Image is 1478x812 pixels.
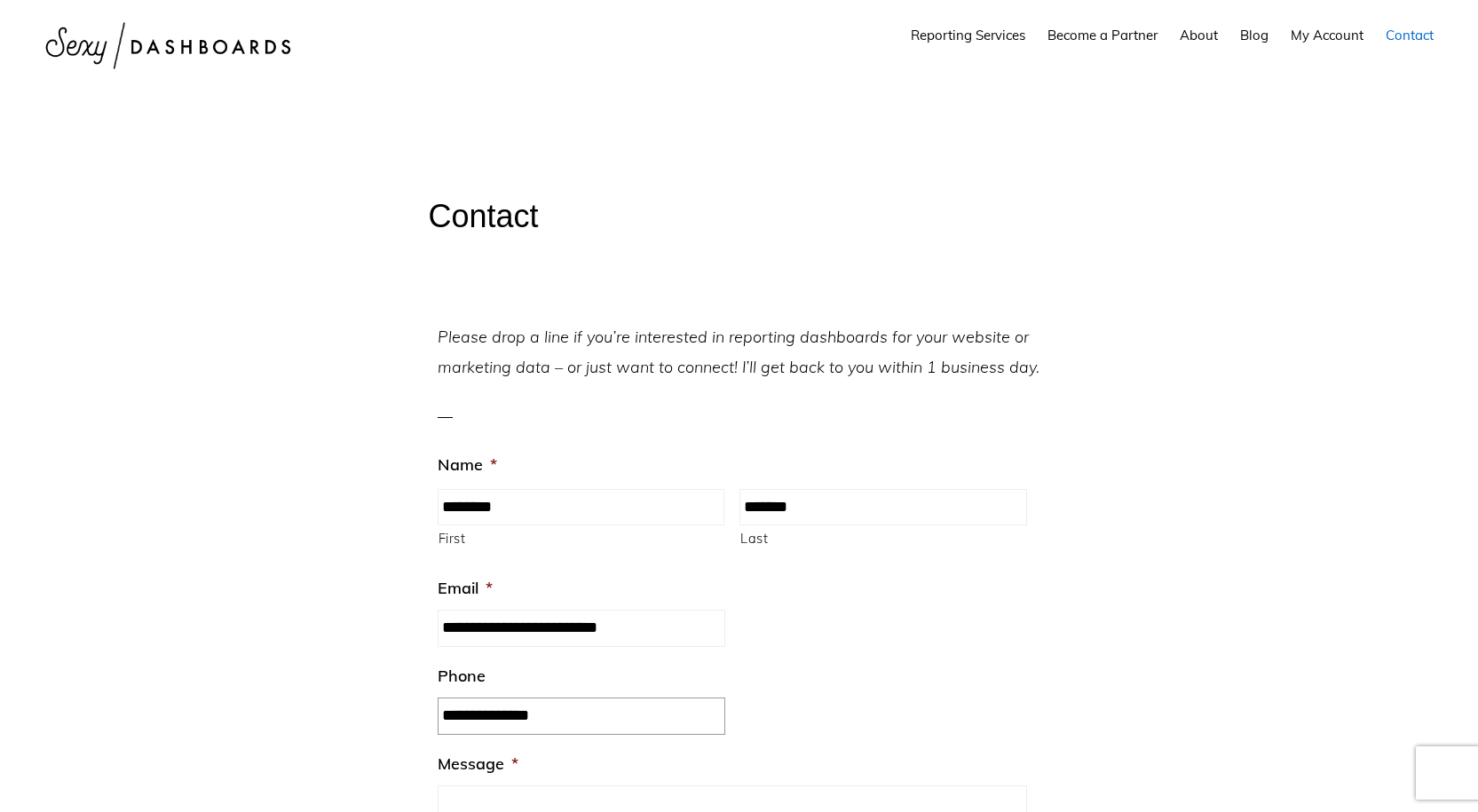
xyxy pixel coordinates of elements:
span: Become a Partner [1047,27,1158,43]
a: About [1171,11,1227,59]
label: Message [438,753,518,774]
span: About [1180,27,1218,43]
label: First [439,526,725,550]
a: My Account [1282,11,1372,59]
img: Sexy Dashboards [36,9,302,83]
h1: Contact [429,197,1050,235]
span: Reporting Services [911,27,1025,43]
label: Name [438,454,497,475]
a: Contact [1377,11,1442,59]
a: Blog [1231,11,1277,59]
a: Reporting Services [902,11,1034,59]
label: Email [438,578,493,598]
span: Blog [1240,27,1269,43]
span: My Account [1291,27,1363,43]
nav: Main [902,11,1442,59]
em: Please drop a line if you’re interested in reporting dashboards for your website or marketing dat... [438,327,1039,377]
a: Become a Partner [1039,11,1166,59]
label: Last [740,526,1027,550]
span: Contact [1386,27,1434,43]
label: Phone [438,666,486,686]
